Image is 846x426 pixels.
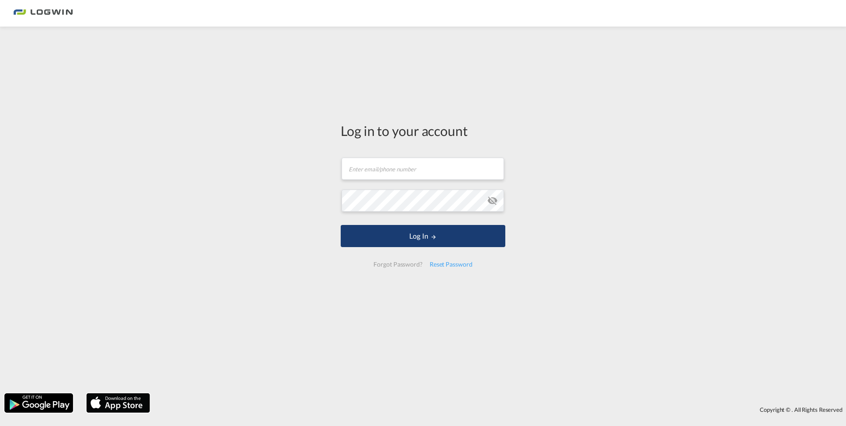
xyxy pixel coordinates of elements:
img: bc73a0e0d8c111efacd525e4c8ad7d32.png [13,4,73,23]
button: LOGIN [341,225,505,247]
input: Enter email/phone number [342,158,504,180]
div: Reset Password [426,256,476,272]
div: Copyright © . All Rights Reserved [154,402,846,417]
md-icon: icon-eye-off [487,195,498,206]
img: apple.png [85,392,151,414]
img: google.png [4,392,74,414]
div: Forgot Password? [370,256,426,272]
div: Log in to your account [341,121,505,140]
